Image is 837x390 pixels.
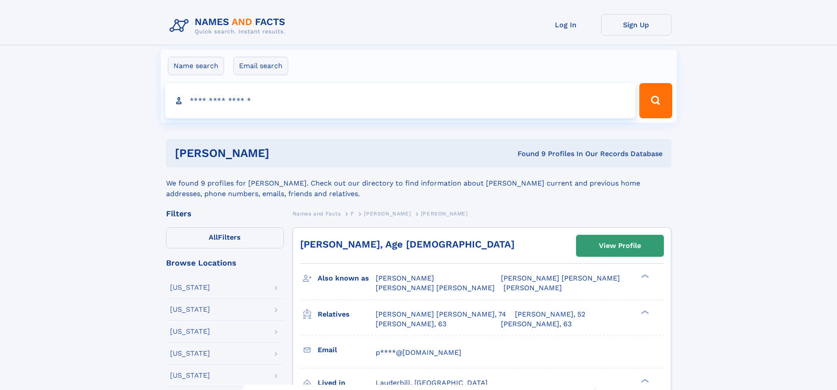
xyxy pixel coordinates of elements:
[376,379,488,387] span: Lauderhill, [GEOGRAPHIC_DATA]
[515,310,585,319] a: [PERSON_NAME], 52
[601,14,671,36] a: Sign Up
[168,57,224,75] label: Name search
[599,236,641,256] div: View Profile
[393,149,663,159] div: Found 9 Profiles In Our Records Database
[166,259,284,267] div: Browse Locations
[376,284,495,292] span: [PERSON_NAME] [PERSON_NAME]
[364,211,411,217] span: [PERSON_NAME]
[501,274,620,282] span: [PERSON_NAME] [PERSON_NAME]
[639,309,649,315] div: ❯
[233,57,288,75] label: Email search
[531,14,601,36] a: Log In
[293,208,341,219] a: Names and Facts
[300,239,515,250] a: [PERSON_NAME], Age [DEMOGRAPHIC_DATA]
[175,148,394,159] h1: [PERSON_NAME]
[166,14,293,38] img: Logo Names and Facts
[318,343,376,357] h3: Email
[504,284,562,292] span: [PERSON_NAME]
[166,210,284,218] div: Filters
[209,233,218,241] span: All
[376,310,506,319] a: [PERSON_NAME] [PERSON_NAME], 74
[351,211,354,217] span: F
[364,208,411,219] a: [PERSON_NAME]
[421,211,468,217] span: [PERSON_NAME]
[170,284,210,291] div: [US_STATE]
[376,274,434,282] span: [PERSON_NAME]
[639,378,649,383] div: ❯
[170,372,210,379] div: [US_STATE]
[170,350,210,357] div: [US_STATE]
[376,319,446,329] a: [PERSON_NAME], 63
[166,227,284,248] label: Filters
[351,208,354,219] a: F
[639,273,649,279] div: ❯
[318,271,376,286] h3: Also known as
[639,83,672,118] button: Search Button
[318,307,376,322] h3: Relatives
[501,319,572,329] a: [PERSON_NAME], 63
[576,235,663,256] a: View Profile
[170,306,210,313] div: [US_STATE]
[170,328,210,335] div: [US_STATE]
[165,83,636,118] input: search input
[166,168,671,199] div: We found 9 profiles for [PERSON_NAME]. Check out our directory to find information about [PERSON_...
